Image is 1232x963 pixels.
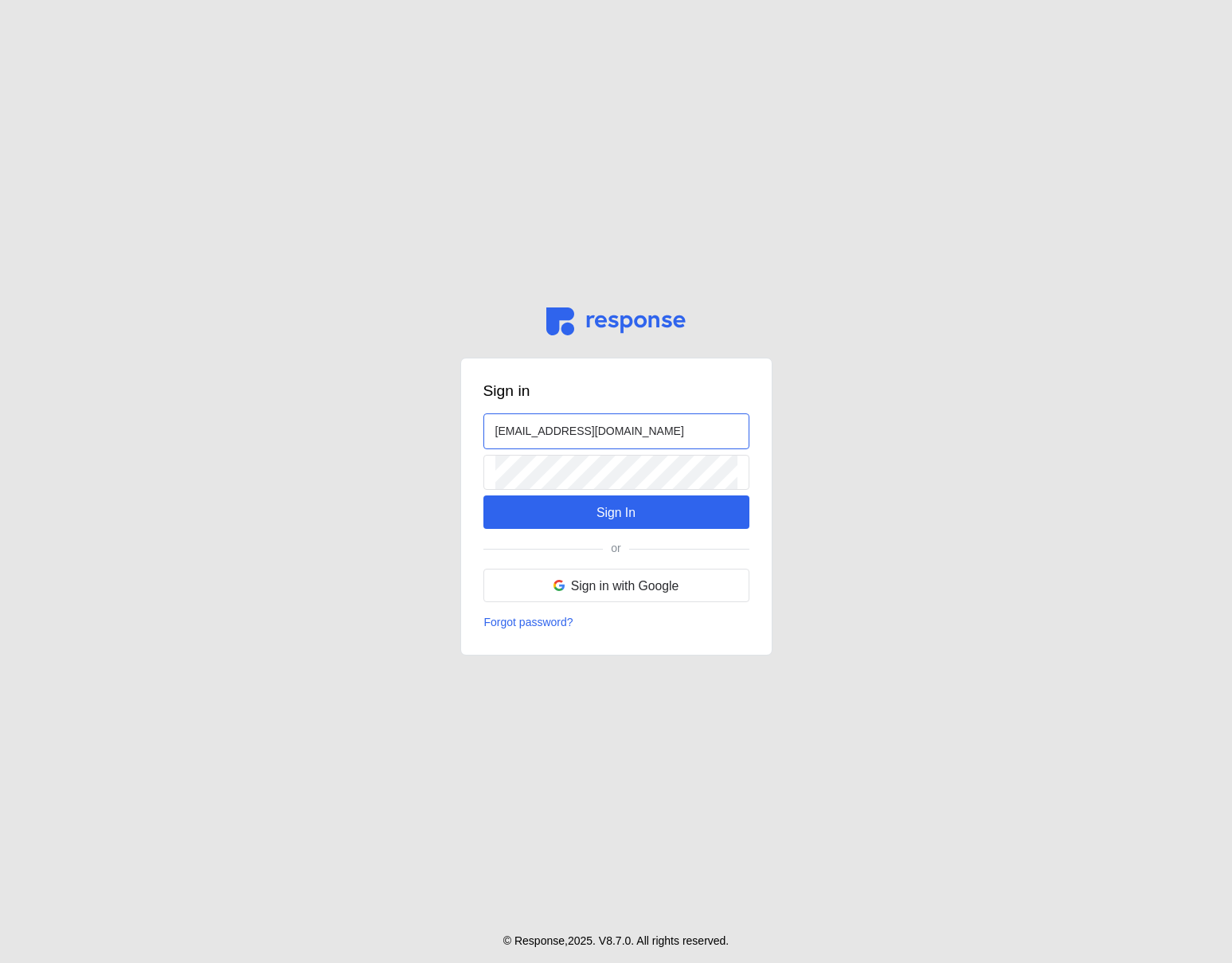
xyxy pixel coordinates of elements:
button: Sign In [483,495,749,529]
p: © Response, 2025 . V 8.7.0 . All rights reserved. [503,933,729,950]
p: Sign in with Google [571,576,679,596]
p: Forgot password? [484,614,573,632]
button: Forgot password? [483,613,574,632]
p: Sign In [596,503,636,523]
p: or [611,540,620,558]
button: Sign in with Google [483,569,749,602]
img: svg%3e [546,307,686,335]
h3: Sign in [483,381,749,402]
input: Email [495,414,737,448]
img: svg%3e [553,580,565,591]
